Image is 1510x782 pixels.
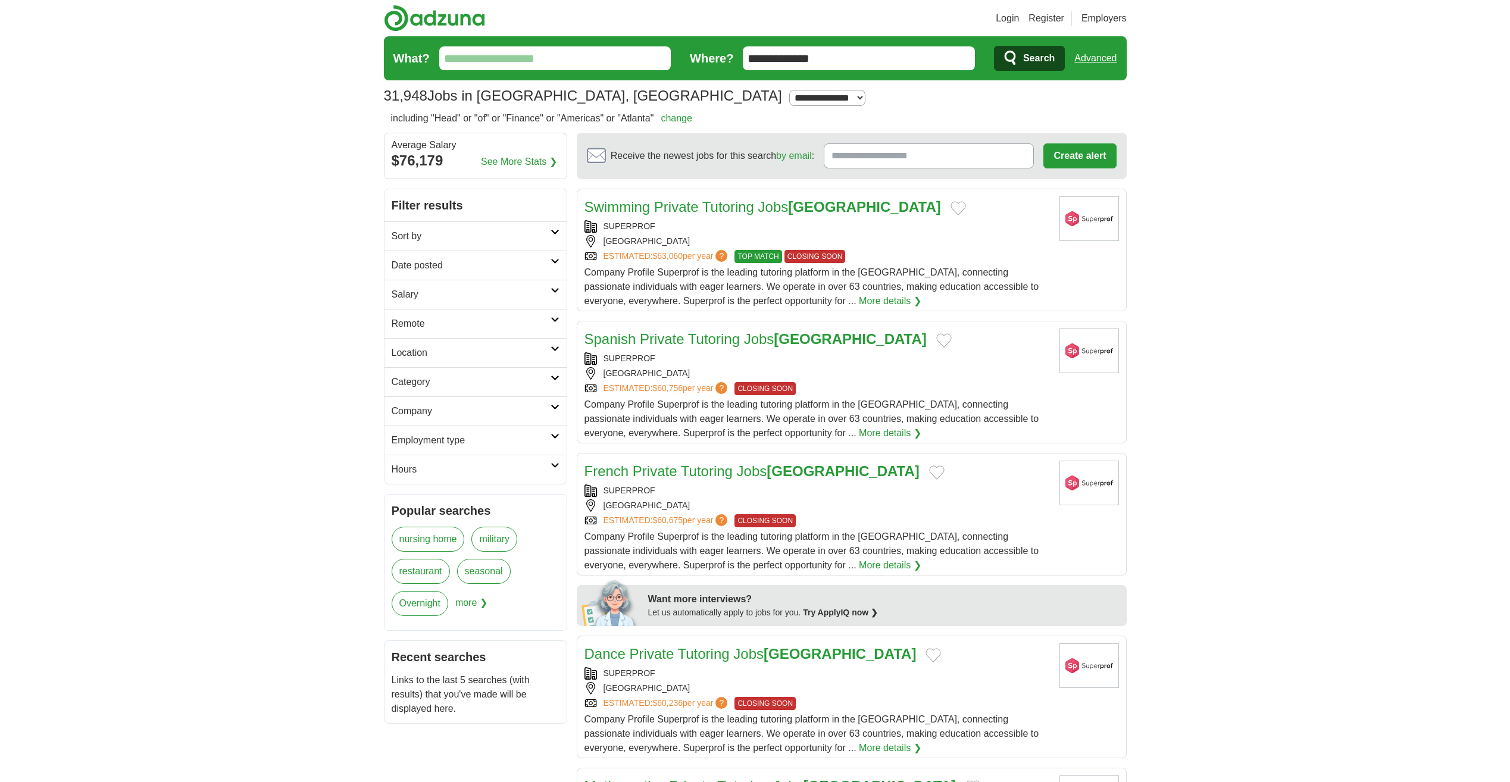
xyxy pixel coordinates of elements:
span: Company Profile Superprof is the leading tutoring platform in the [GEOGRAPHIC_DATA], connecting p... [584,531,1039,570]
span: CLOSING SOON [734,697,796,710]
span: Search [1023,46,1055,70]
strong: [GEOGRAPHIC_DATA] [764,646,916,662]
h2: Remote [392,317,551,331]
h2: Salary [392,287,551,302]
img: apply-iq-scientist.png [582,578,639,626]
span: Company Profile Superprof is the leading tutoring platform in the [GEOGRAPHIC_DATA], connecting p... [584,399,1039,438]
h2: Recent searches [392,648,559,666]
strong: [GEOGRAPHIC_DATA] [774,331,926,347]
div: Want more interviews? [648,592,1120,606]
button: Create alert [1043,143,1116,168]
h2: Location [392,346,551,360]
h2: Date posted [392,258,551,273]
a: More details ❯ [859,741,921,755]
h2: Filter results [384,189,567,221]
h2: including "Head" or "of" or "Finance" or "Americas" or "Atlanta" [391,111,692,126]
div: Let us automatically apply to jobs for you. [648,606,1120,619]
a: ESTIMATED:$60,756per year? [604,382,730,395]
span: Receive the newest jobs for this search : [611,149,814,163]
button: Add to favorite jobs [951,201,966,215]
a: French Private Tutoring Jobs[GEOGRAPHIC_DATA] [584,463,920,479]
span: ? [715,514,727,526]
a: See More Stats ❯ [481,155,557,169]
strong: [GEOGRAPHIC_DATA] [788,199,940,215]
img: Superprof logo [1059,196,1119,241]
span: ? [715,382,727,394]
img: Superprof logo [1059,461,1119,505]
span: CLOSING SOON [734,514,796,527]
a: nursing home [392,527,465,552]
label: Where? [690,49,733,67]
label: What? [393,49,430,67]
span: ? [715,697,727,709]
h2: Popular searches [392,502,559,520]
span: TOP MATCH [734,250,781,263]
h2: Sort by [392,229,551,243]
a: Date posted [384,251,567,280]
h2: Company [392,404,551,418]
a: Employment type [384,426,567,455]
span: Company Profile Superprof is the leading tutoring platform in the [GEOGRAPHIC_DATA], connecting p... [584,267,1039,306]
div: [GEOGRAPHIC_DATA] [584,682,1050,695]
a: Company [384,396,567,426]
span: ? [715,250,727,262]
a: Category [384,367,567,396]
a: More details ❯ [859,558,921,573]
a: Sort by [384,221,567,251]
h2: Hours [392,462,551,477]
h2: Employment type [392,433,551,448]
a: Overnight [392,591,448,616]
button: Search [994,46,1065,71]
button: Add to favorite jobs [936,333,952,348]
a: SUPERPROF [604,221,655,231]
a: restaurant [392,559,450,584]
a: Login [996,11,1019,26]
span: CLOSING SOON [734,382,796,395]
div: [GEOGRAPHIC_DATA] [584,235,1050,248]
a: Spanish Private Tutoring Jobs[GEOGRAPHIC_DATA] [584,331,927,347]
button: Add to favorite jobs [926,648,941,662]
span: 31,948 [384,85,427,107]
span: more ❯ [455,591,487,623]
p: Links to the last 5 searches (with results) that you've made will be displayed here. [392,673,559,716]
a: Salary [384,280,567,309]
a: SUPERPROF [604,668,655,678]
a: Hours [384,455,567,484]
a: Try ApplyIQ now ❯ [803,608,878,617]
a: by email [776,151,812,161]
h2: Category [392,375,551,389]
a: Remote [384,309,567,338]
a: military [471,527,517,552]
div: Average Salary [392,140,559,150]
span: $63,060 [652,251,683,261]
a: Dance Private Tutoring Jobs[GEOGRAPHIC_DATA] [584,646,917,662]
a: Swimming Private Tutoring Jobs[GEOGRAPHIC_DATA] [584,199,941,215]
a: ESTIMATED:$60,675per year? [604,514,730,527]
span: $60,675 [652,515,683,525]
a: ESTIMATED:$60,236per year? [604,697,730,710]
div: [GEOGRAPHIC_DATA] [584,499,1050,512]
span: $60,756 [652,383,683,393]
a: More details ❯ [859,426,921,440]
a: SUPERPROF [604,486,655,495]
a: Advanced [1074,46,1117,70]
a: ESTIMATED:$63,060per year? [604,250,730,263]
a: seasonal [457,559,511,584]
a: SUPERPROF [604,354,655,363]
div: $76,179 [392,150,559,171]
a: Register [1028,11,1064,26]
div: [GEOGRAPHIC_DATA] [584,367,1050,380]
span: $60,236 [652,698,683,708]
a: change [661,113,692,123]
span: CLOSING SOON [784,250,846,263]
h1: Jobs in [GEOGRAPHIC_DATA], [GEOGRAPHIC_DATA] [384,87,782,104]
strong: [GEOGRAPHIC_DATA] [767,463,919,479]
img: Superprof logo [1059,329,1119,373]
span: Company Profile Superprof is the leading tutoring platform in the [GEOGRAPHIC_DATA], connecting p... [584,714,1039,753]
img: Superprof logo [1059,643,1119,688]
img: Adzuna logo [384,5,485,32]
a: More details ❯ [859,294,921,308]
button: Add to favorite jobs [929,465,945,480]
a: Employers [1081,11,1127,26]
a: Location [384,338,567,367]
